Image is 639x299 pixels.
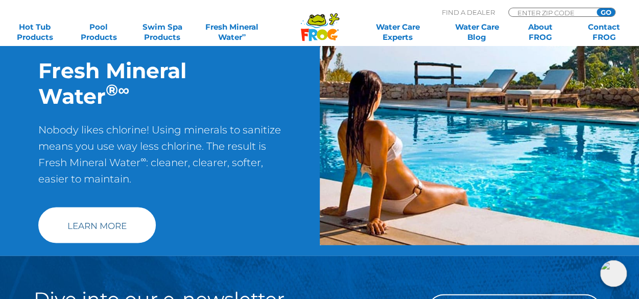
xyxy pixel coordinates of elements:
input: GO [597,8,615,16]
a: Fresh MineralWater∞ [201,22,263,42]
sup: ∞ [242,31,246,38]
p: Nobody likes chlorine! Using minerals to sanitize means you use way less chlorine. The result is ... [38,121,281,197]
sup: ® [106,80,118,99]
a: Learn More [38,207,156,243]
p: Find A Dealer [442,8,495,17]
sup: ∞ [118,80,129,99]
input: Zip Code Form [516,8,585,17]
a: Water CareBlog [452,22,502,42]
sup: ∞ [140,154,146,164]
a: AboutFROG [516,22,565,42]
a: Water CareExperts [358,22,438,42]
h2: Fresh Mineral Water [38,57,281,108]
img: openIcon [600,260,627,287]
a: PoolProducts [74,22,124,42]
a: Hot TubProducts [10,22,60,42]
a: Swim SpaProducts [137,22,187,42]
a: ContactFROG [579,22,629,42]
